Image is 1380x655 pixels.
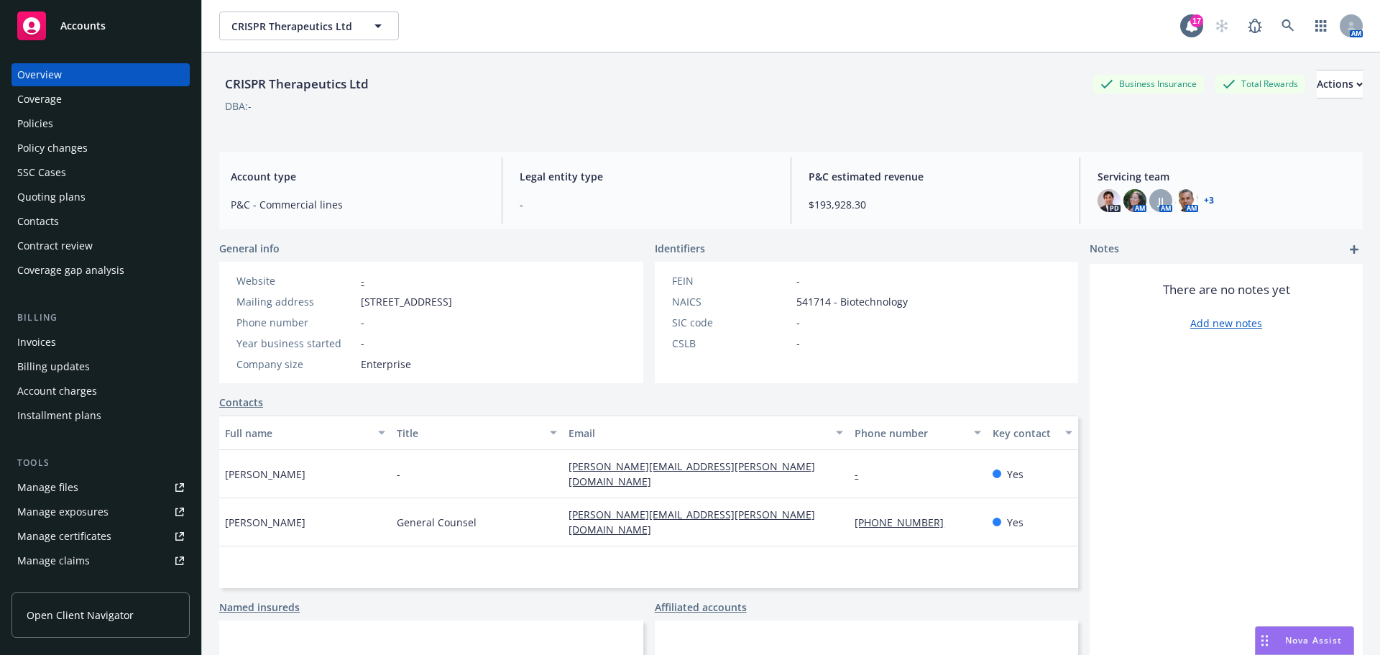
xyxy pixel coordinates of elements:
button: Phone number [849,416,986,450]
div: Overview [17,63,62,86]
span: - [796,315,800,330]
button: Key contact [987,416,1078,450]
a: +3 [1204,196,1214,205]
div: Quoting plans [17,185,86,209]
a: SSC Cases [11,161,190,184]
div: Business Insurance [1093,75,1204,93]
a: Contract review [11,234,190,257]
a: Manage files [11,476,190,499]
span: - [796,336,800,351]
a: Named insureds [219,600,300,615]
div: FEIN [672,273,791,288]
a: Policy changes [11,137,190,160]
a: Report a Bug [1241,12,1269,40]
a: - [361,274,364,288]
span: - [397,467,400,482]
span: P&C estimated revenue [809,169,1062,184]
img: photo [1175,189,1198,212]
div: SSC Cases [17,161,66,184]
a: Coverage [11,88,190,111]
div: CRISPR Therapeutics Ltd [219,75,374,93]
div: Drag to move [1256,627,1274,654]
a: Affiliated accounts [655,600,747,615]
a: Installment plans [11,404,190,427]
button: Actions [1317,70,1363,99]
a: Contacts [11,210,190,233]
span: Enterprise [361,357,411,372]
span: CRISPR Therapeutics Ltd [231,19,356,34]
div: Invoices [17,331,56,354]
a: Search [1274,12,1302,40]
div: Manage certificates [17,525,111,548]
span: $193,928.30 [809,197,1062,212]
a: [PHONE_NUMBER] [855,516,955,529]
div: Coverage gap analysis [17,259,124,282]
span: There are no notes yet [1163,281,1290,298]
div: Manage BORs [17,574,85,597]
div: Mailing address [236,294,355,309]
button: Email [563,416,849,450]
div: Billing [11,311,190,325]
span: JJ [1158,193,1164,209]
span: [PERSON_NAME] [225,515,305,530]
div: Manage exposures [17,500,109,523]
span: - [520,197,773,212]
a: Coverage gap analysis [11,259,190,282]
a: Billing updates [11,355,190,378]
span: Servicing team [1098,169,1351,184]
div: Email [569,426,827,441]
span: 541714 - Biotechnology [796,294,908,309]
a: Account charges [11,380,190,403]
span: Yes [1007,515,1023,530]
div: Full name [225,426,369,441]
div: Key contact [993,426,1057,441]
div: Manage files [17,476,78,499]
div: SIC code [672,315,791,330]
a: Manage certificates [11,525,190,548]
a: add [1345,241,1363,258]
a: [PERSON_NAME][EMAIL_ADDRESS][PERSON_NAME][DOMAIN_NAME] [569,508,815,536]
span: Yes [1007,467,1023,482]
a: - [855,467,870,481]
span: Notes [1090,241,1119,258]
div: Manage claims [17,549,90,572]
div: Installment plans [17,404,101,427]
span: Nova Assist [1285,634,1342,646]
a: [PERSON_NAME][EMAIL_ADDRESS][PERSON_NAME][DOMAIN_NAME] [569,459,815,488]
button: Nova Assist [1255,626,1354,655]
span: General info [219,241,280,256]
span: P&C - Commercial lines [231,197,484,212]
span: [PERSON_NAME] [225,467,305,482]
a: Switch app [1307,12,1335,40]
span: Accounts [60,20,106,32]
a: Policies [11,112,190,135]
div: Policy changes [17,137,88,160]
span: - [361,336,364,351]
a: Quoting plans [11,185,190,209]
div: Phone number [855,426,965,441]
div: Account charges [17,380,97,403]
a: Contacts [219,395,263,410]
div: Contacts [17,210,59,233]
div: 17 [1190,14,1203,27]
div: Year business started [236,336,355,351]
span: - [361,315,364,330]
div: Phone number [236,315,355,330]
span: Open Client Navigator [27,608,134,623]
span: General Counsel [397,515,477,530]
div: NAICS [672,294,791,309]
span: Manage exposures [11,500,190,523]
a: Overview [11,63,190,86]
button: CRISPR Therapeutics Ltd [219,12,399,40]
div: DBA: - [225,99,252,114]
div: Title [397,426,541,441]
img: photo [1098,189,1121,212]
a: Manage BORs [11,574,190,597]
button: Full name [219,416,391,450]
div: Total Rewards [1215,75,1305,93]
div: Website [236,273,355,288]
a: Accounts [11,6,190,46]
span: Identifiers [655,241,705,256]
a: Manage claims [11,549,190,572]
